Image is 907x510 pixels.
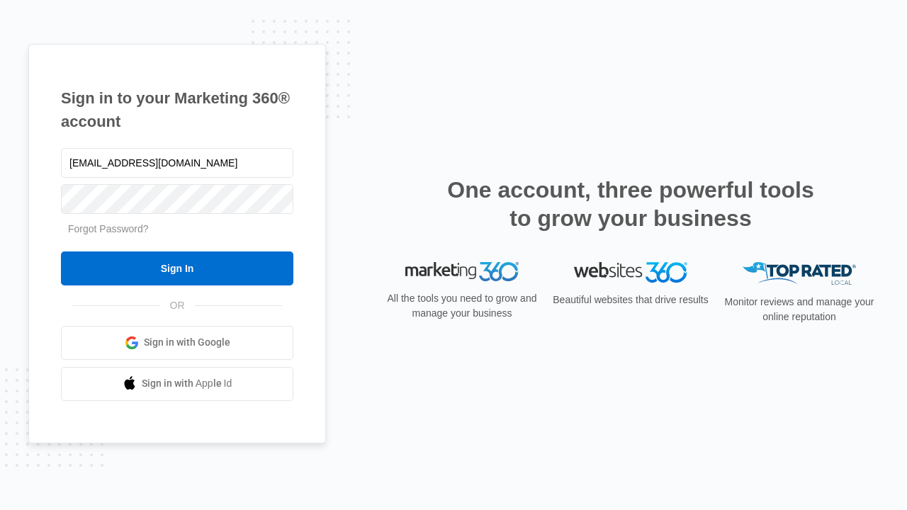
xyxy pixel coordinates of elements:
[61,326,293,360] a: Sign in with Google
[405,262,519,282] img: Marketing 360
[551,293,710,307] p: Beautiful websites that drive results
[743,262,856,285] img: Top Rated Local
[61,251,293,285] input: Sign In
[61,86,293,133] h1: Sign in to your Marketing 360® account
[68,223,149,234] a: Forgot Password?
[61,367,293,401] a: Sign in with Apple Id
[383,291,541,321] p: All the tools you need to grow and manage your business
[574,262,687,283] img: Websites 360
[142,376,232,391] span: Sign in with Apple Id
[720,295,879,324] p: Monitor reviews and manage your online reputation
[443,176,818,232] h2: One account, three powerful tools to grow your business
[61,148,293,178] input: Email
[160,298,195,313] span: OR
[144,335,230,350] span: Sign in with Google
